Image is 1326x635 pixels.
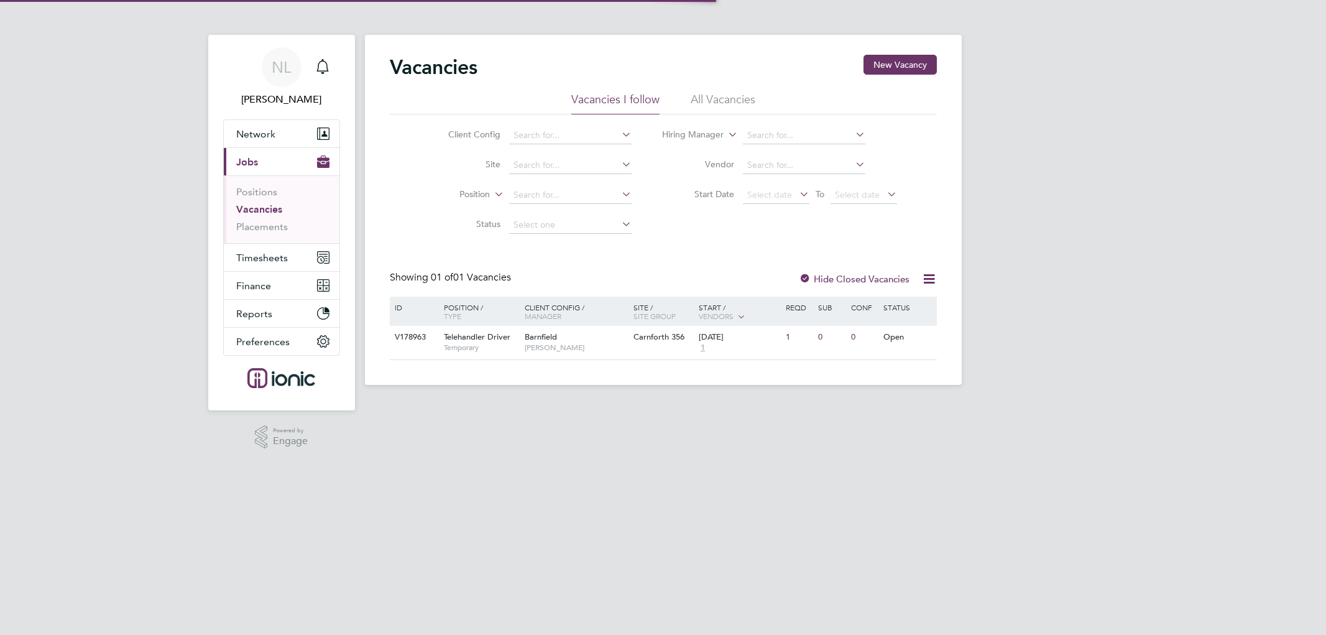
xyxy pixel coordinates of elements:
[630,297,696,327] div: Site /
[633,331,684,342] span: Carnforth 356
[208,35,355,410] nav: Main navigation
[848,297,880,318] div: Conf
[747,189,792,200] span: Select date
[444,343,518,353] span: Temporary
[699,343,707,353] span: 1
[691,92,755,114] li: All Vacancies
[799,273,909,285] label: Hide Closed Vacancies
[815,297,847,318] div: Sub
[663,188,734,200] label: Start Date
[444,311,461,321] span: Type
[224,120,339,147] button: Network
[571,92,660,114] li: Vacancies I follow
[224,300,339,327] button: Reports
[272,59,291,75] span: NL
[224,328,339,355] button: Preferences
[390,271,513,284] div: Showing
[418,188,490,201] label: Position
[812,186,828,202] span: To
[525,343,627,353] span: [PERSON_NAME]
[224,244,339,271] button: Timesheets
[236,128,275,140] span: Network
[509,216,632,234] input: Select one
[652,129,724,141] label: Hiring Manager
[223,368,340,388] a: Go to home page
[699,332,780,343] div: [DATE]
[236,336,290,348] span: Preferences
[783,326,815,349] div: 1
[880,326,934,349] div: Open
[236,280,271,292] span: Finance
[848,326,880,349] div: 0
[835,189,880,200] span: Select date
[273,436,308,447] span: Engage
[815,326,847,349] div: 0
[509,187,632,204] input: Search for...
[525,311,561,321] span: Manager
[429,129,500,140] label: Client Config
[392,326,435,349] div: V178963
[444,331,510,342] span: Telehandler Driver
[236,203,282,215] a: Vacancies
[743,157,865,174] input: Search for...
[880,297,934,318] div: Status
[509,157,632,174] input: Search for...
[743,127,865,144] input: Search for...
[431,271,511,284] span: 01 Vacancies
[390,55,477,80] h2: Vacancies
[236,252,288,264] span: Timesheets
[696,297,783,328] div: Start /
[255,425,308,449] a: Powered byEngage
[435,297,522,327] div: Position /
[429,218,500,229] label: Status
[236,308,272,320] span: Reports
[509,127,632,144] input: Search for...
[431,271,453,284] span: 01 of
[522,297,630,327] div: Client Config /
[392,297,435,318] div: ID
[224,175,339,243] div: Jobs
[236,156,258,168] span: Jobs
[863,55,937,75] button: New Vacancy
[633,311,676,321] span: Site Group
[236,186,277,198] a: Positions
[224,148,339,175] button: Jobs
[236,221,288,233] a: Placements
[783,297,815,318] div: Reqd
[699,311,734,321] span: Vendors
[429,159,500,170] label: Site
[525,331,557,342] span: Barnfield
[663,159,734,170] label: Vendor
[247,368,315,388] img: ionic-logo-retina.png
[224,272,339,299] button: Finance
[273,425,308,436] span: Powered by
[223,92,340,107] span: Natasha Long
[223,47,340,107] a: NL[PERSON_NAME]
